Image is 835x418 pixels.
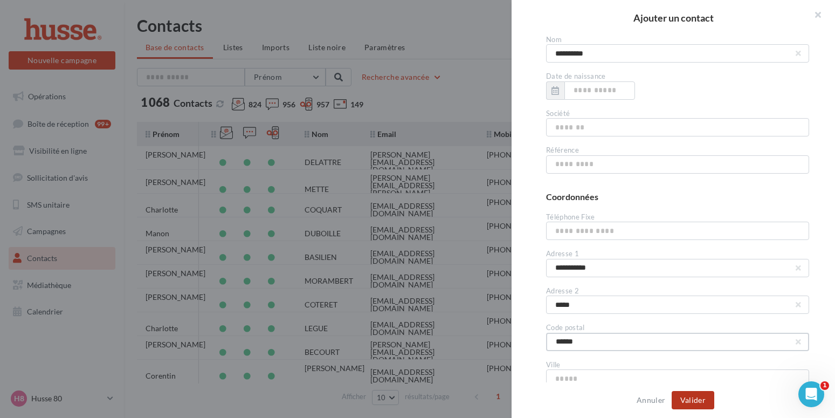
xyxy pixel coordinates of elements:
[632,394,670,407] button: Annuler
[546,323,809,333] div: Code postal
[546,360,809,370] div: Ville
[546,249,809,259] div: Adresse 1
[672,391,714,409] button: Valider
[798,381,824,407] iframe: Intercom live chat
[820,381,829,390] span: 1
[529,13,818,23] h2: Ajouter un contact
[546,35,809,45] div: Nom
[546,71,809,81] div: Date de naissance
[546,108,809,119] div: Société
[546,212,809,222] div: Téléphone Fixe
[546,145,809,155] div: Référence
[546,286,809,296] div: Adresse 2
[546,191,809,203] div: Coordonnées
